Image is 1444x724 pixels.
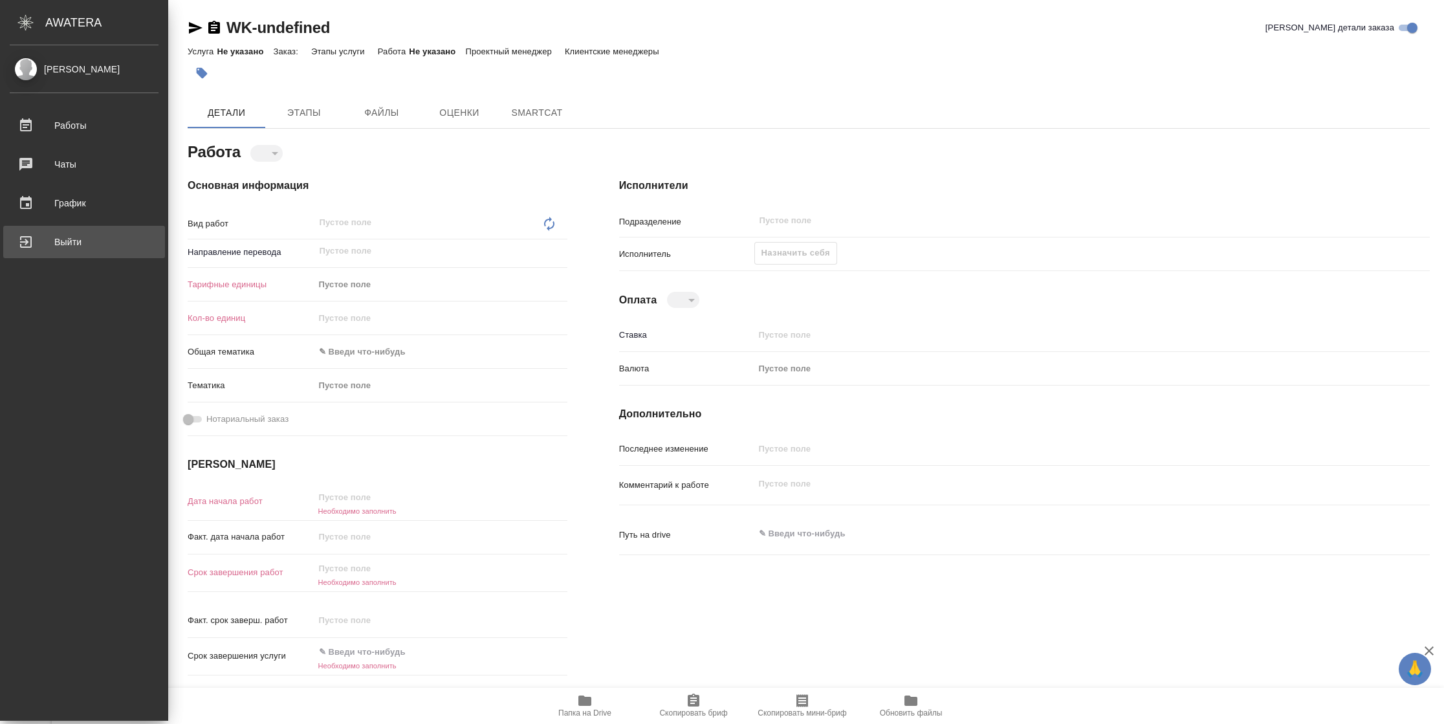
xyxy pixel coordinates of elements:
span: Папка на Drive [558,708,611,718]
button: Скопировать бриф [639,688,748,724]
h4: Дополнительно [619,406,1430,422]
span: Скопировать мини-бриф [758,708,846,718]
p: Подразделение [619,215,754,228]
span: Обновить файлы [880,708,943,718]
p: Путь на drive [619,529,754,542]
p: Не указано [409,47,465,56]
span: Этапы [273,105,335,121]
div: Пустое поле [314,274,567,296]
input: Пустое поле [758,213,1332,228]
h4: [PERSON_NAME] [188,457,567,472]
p: Тематика [188,379,314,392]
p: Срок завершения услуги [188,650,314,663]
div: Выйти [10,232,159,252]
input: Пустое поле [754,325,1362,344]
div: Пустое поле [754,358,1362,380]
button: Скопировать ссылку [206,20,222,36]
p: Не указано [217,47,273,56]
button: Скопировать мини-бриф [748,688,857,724]
a: Чаты [3,148,165,181]
p: Направление перевода [188,246,314,259]
h6: Необходимо заполнить [314,578,567,586]
a: WK-undefined [226,19,330,36]
p: Проектный менеджер [465,47,554,56]
span: Детали [195,105,257,121]
p: Услуга [188,47,217,56]
h6: Необходимо заполнить [314,662,567,670]
p: Общая тематика [188,346,314,358]
p: Клиентские менеджеры [565,47,662,56]
div: Пустое поле [759,362,1347,375]
div: Работы [10,116,159,135]
a: График [3,187,165,219]
p: Валюта [619,362,754,375]
p: Последнее изменение [619,443,754,455]
div: График [10,193,159,213]
div: Пустое поле [319,379,552,392]
div: ​ [667,292,699,308]
p: Дата начала работ [188,495,314,508]
button: Добавить тэг [188,59,216,87]
p: Исполнитель [619,248,754,261]
a: Работы [3,109,165,142]
p: Срок завершения работ [188,566,314,579]
input: Пустое поле [754,439,1362,458]
span: 🙏 [1404,655,1426,683]
a: Выйти [3,226,165,258]
div: Пустое поле [314,375,567,397]
button: Обновить файлы [857,688,965,724]
h4: Основная информация [188,178,567,193]
div: AWATERA [45,10,168,36]
button: Папка на Drive [531,688,639,724]
input: Пустое поле [314,560,428,578]
div: ✎ Введи что-нибудь [314,341,567,363]
h6: Необходимо заполнить [314,507,567,515]
span: Файлы [351,105,413,121]
p: Вид работ [188,217,314,230]
p: Факт. срок заверш. работ [188,614,314,627]
p: Ставка [619,329,754,342]
p: Комментарий к работе [619,479,754,492]
div: Пустое поле [319,278,552,291]
span: Скопировать бриф [659,708,727,718]
div: ✎ Введи что-нибудь [319,346,552,358]
button: 🙏 [1399,653,1431,685]
p: Этапы услуги [311,47,368,56]
span: SmartCat [506,105,568,121]
span: Оценки [428,105,490,121]
input: Пустое поле [314,527,428,546]
input: ✎ Введи что-нибудь [314,643,428,662]
p: Тарифные единицы [188,278,314,291]
p: Работа [378,47,410,56]
h4: Исполнители [619,178,1430,193]
span: [PERSON_NAME] детали заказа [1265,21,1394,34]
button: Скопировать ссылку для ЯМессенджера [188,20,203,36]
div: Чаты [10,155,159,174]
span: Нотариальный заказ [206,413,289,426]
h2: Работа [188,139,241,162]
input: Пустое поле [314,309,567,327]
p: Заказ: [273,47,301,56]
p: Кол-во единиц [188,312,314,325]
input: Пустое поле [318,243,537,259]
input: Пустое поле [314,488,428,507]
h4: Оплата [619,292,657,308]
div: ​ [250,145,283,161]
p: Факт. дата начала работ [188,531,314,543]
input: Пустое поле [314,611,428,630]
div: [PERSON_NAME] [10,62,159,76]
